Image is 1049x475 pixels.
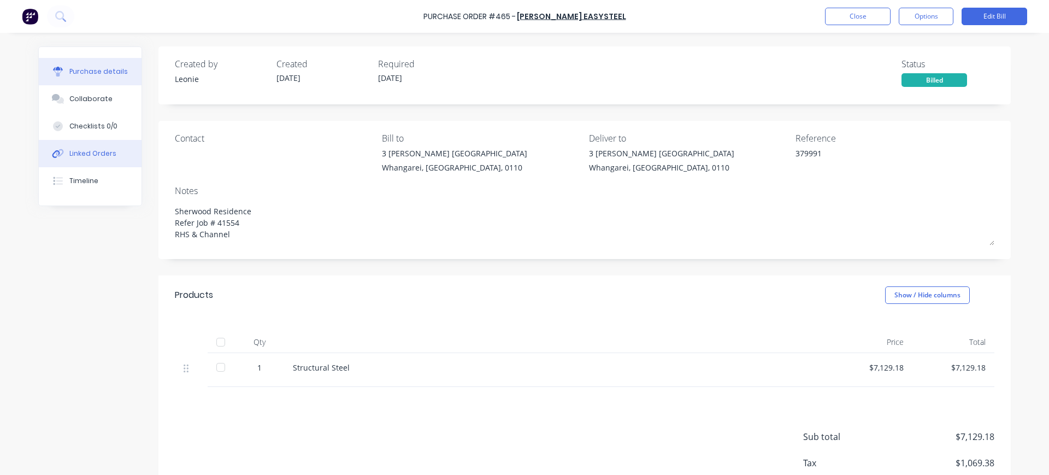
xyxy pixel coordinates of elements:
[589,162,734,173] div: Whangarei, [GEOGRAPHIC_DATA], 0110
[276,57,369,71] div: Created
[423,11,516,22] div: Purchase Order #465 -
[69,67,128,77] div: Purchase details
[795,132,994,145] div: Reference
[378,57,471,71] div: Required
[382,132,581,145] div: Bill to
[921,362,986,373] div: $7,129.18
[382,148,527,159] div: 3 [PERSON_NAME] [GEOGRAPHIC_DATA]
[589,132,788,145] div: Deliver to
[175,200,994,245] textarea: Sherwood Residence Refer Job # 41554 RHS & Channel
[39,167,142,195] button: Timeline
[885,456,994,470] span: $1,069.38
[795,148,932,172] textarea: 379991
[175,57,268,71] div: Created by
[912,331,994,353] div: Total
[901,73,967,87] div: Billed
[244,362,275,373] div: 1
[962,8,1027,25] button: Edit Bill
[885,430,994,443] span: $7,129.18
[830,331,912,353] div: Price
[803,430,885,443] span: Sub total
[589,148,734,159] div: 3 [PERSON_NAME] [GEOGRAPHIC_DATA]
[293,362,822,373] div: Structural Steel
[175,132,374,145] div: Contact
[839,362,904,373] div: $7,129.18
[39,140,142,167] button: Linked Orders
[39,58,142,85] button: Purchase details
[885,286,970,304] button: Show / Hide columns
[899,8,953,25] button: Options
[517,11,626,22] a: [PERSON_NAME] Easysteel
[175,289,213,302] div: Products
[69,149,116,159] div: Linked Orders
[69,121,117,131] div: Checklists 0/0
[901,57,994,71] div: Status
[825,8,891,25] button: Close
[382,162,527,173] div: Whangarei, [GEOGRAPHIC_DATA], 0110
[175,73,268,85] div: Leonie
[39,113,142,140] button: Checklists 0/0
[803,456,885,470] span: Tax
[235,331,284,353] div: Qty
[69,176,98,186] div: Timeline
[175,184,994,197] div: Notes
[22,8,38,25] img: Factory
[69,94,113,104] div: Collaborate
[39,85,142,113] button: Collaborate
